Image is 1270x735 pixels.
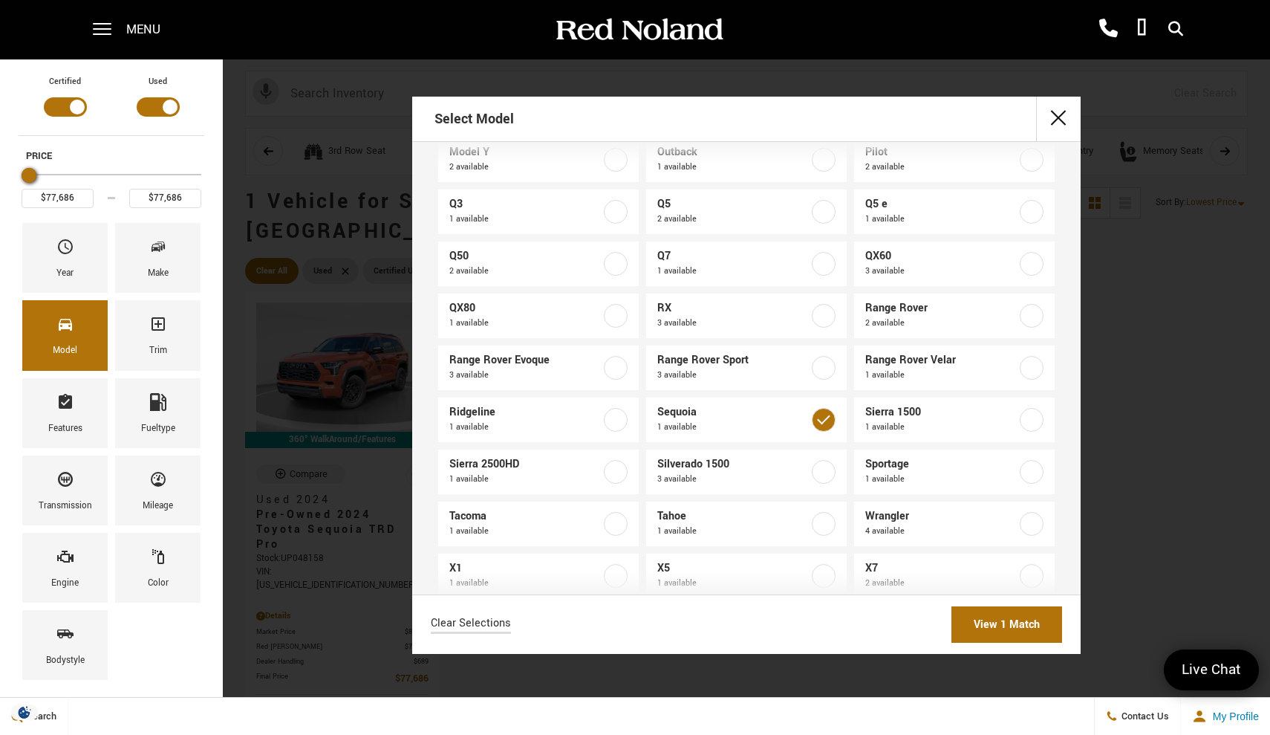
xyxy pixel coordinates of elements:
[865,405,1017,420] span: Sierra 1500
[657,576,809,591] span: 1 available
[553,17,724,43] img: Red Noland Auto Group
[865,524,1017,539] span: 4 available
[39,498,92,514] div: Transmission
[438,294,639,338] a: QX801 available
[865,249,1017,264] span: QX60
[646,190,847,234] a: Q52 available
[854,242,1055,286] a: QX603 available
[449,561,601,576] span: X1
[657,420,809,435] span: 1 available
[56,621,74,653] span: Bodystyle
[438,398,639,442] a: Ridgeline1 available
[149,234,167,265] span: Make
[149,389,167,421] span: Fueltype
[657,472,809,487] span: 3 available
[149,343,167,359] div: Trim
[22,300,108,370] div: ModelModel
[865,368,1017,383] span: 1 available
[657,301,809,316] span: RX
[657,316,809,331] span: 3 available
[115,300,201,370] div: TrimTrim
[1181,698,1270,735] button: Open user profile menu
[449,249,601,264] span: Q50
[951,606,1062,643] a: View 1 Match
[438,502,639,546] a: Tacoma1 available
[657,212,809,227] span: 2 available
[56,311,74,343] span: Model
[865,561,1017,576] span: X7
[657,524,809,539] span: 1 available
[449,197,601,212] span: Q3
[449,576,601,591] span: 1 available
[854,190,1055,234] a: Q5 e1 available
[865,301,1017,316] span: Range Rover
[46,653,85,669] div: Bodystyle
[865,145,1017,160] span: Pilot
[449,405,601,420] span: Ridgeline
[438,346,639,390] a: Range Rover Evoque3 available
[449,145,601,160] span: Model Y
[53,343,77,359] div: Model
[22,378,108,448] div: FeaturesFeatures
[865,457,1017,472] span: Sportage
[143,498,173,514] div: Mileage
[7,705,42,720] img: Opt-Out Icon
[1036,97,1081,141] button: close
[434,98,514,140] h2: Select Model
[657,197,809,212] span: Q5
[22,456,108,525] div: TransmissionTransmission
[56,234,74,265] span: Year
[431,616,511,634] a: Clear Selections
[1174,660,1248,680] span: Live Chat
[115,533,201,603] div: ColorColor
[854,346,1055,390] a: Range Rover Velar1 available
[646,554,847,598] a: X51 available
[657,561,809,576] span: X5
[7,705,42,720] section: Click to Open Cookie Consent Modal
[865,353,1017,368] span: Range Rover Velar
[449,524,601,539] span: 1 available
[854,137,1055,182] a: Pilot2 available
[449,301,601,316] span: QX80
[865,264,1017,279] span: 3 available
[657,457,809,472] span: Silverado 1500
[141,421,175,437] div: Fueltype
[56,389,74,421] span: Features
[449,368,601,383] span: 3 available
[149,311,167,343] span: Trim
[646,294,847,338] a: RX3 available
[148,575,169,592] div: Color
[865,212,1017,227] span: 1 available
[48,421,82,437] div: Features
[19,74,204,135] div: Filter by Vehicle Type
[657,160,809,175] span: 1 available
[149,544,167,575] span: Color
[438,190,639,234] a: Q31 available
[22,168,36,183] div: Maximum Price
[854,398,1055,442] a: Sierra 15001 available
[865,420,1017,435] span: 1 available
[115,223,201,293] div: MakeMake
[854,294,1055,338] a: Range Rover2 available
[865,316,1017,331] span: 2 available
[646,502,847,546] a: Tahoe1 available
[657,368,809,383] span: 3 available
[1118,710,1169,723] span: Contact Us
[22,533,108,603] div: EngineEngine
[449,212,601,227] span: 1 available
[854,502,1055,546] a: Wrangler4 available
[149,467,167,498] span: Mileage
[865,472,1017,487] span: 1 available
[438,242,639,286] a: Q502 available
[1207,710,1259,722] span: My Profile
[438,554,639,598] a: X11 available
[449,509,601,524] span: Tacoma
[26,149,197,163] h5: Price
[657,249,809,264] span: Q7
[51,575,79,592] div: Engine
[438,450,639,494] a: Sierra 2500HD1 available
[646,242,847,286] a: Q71 available
[646,450,847,494] a: Silverado 15003 available
[449,353,601,368] span: Range Rover Evoque
[854,450,1055,494] a: Sportage1 available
